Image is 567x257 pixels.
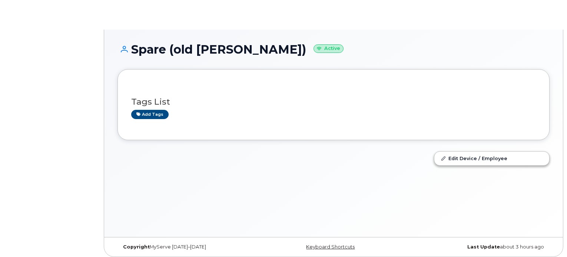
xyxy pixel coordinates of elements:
h3: Tags List [131,97,536,106]
div: MyServe [DATE]–[DATE] [117,244,262,250]
h1: Spare (old [PERSON_NAME]) [117,43,550,56]
a: Keyboard Shortcuts [306,244,355,250]
div: about 3 hours ago [405,244,550,250]
small: Active [314,44,344,53]
strong: Last Update [467,244,500,250]
a: Edit Device / Employee [434,152,549,165]
strong: Copyright [123,244,150,250]
a: Add tags [131,110,169,119]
